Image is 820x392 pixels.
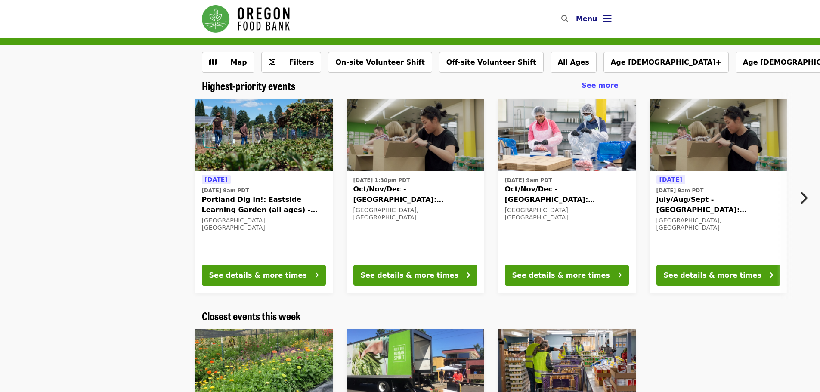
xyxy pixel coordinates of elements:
button: See details & more times [353,265,477,286]
div: [GEOGRAPHIC_DATA], [GEOGRAPHIC_DATA] [656,217,780,231]
button: Filters (0 selected) [261,52,322,73]
span: [DATE] [205,176,228,183]
button: Next item [792,186,820,210]
div: See details & more times [361,270,458,281]
img: July/Aug/Sept - Portland: Repack/Sort (age 8+) organized by Oregon Food Bank [650,99,787,171]
div: See details & more times [664,270,761,281]
span: Filters [289,58,314,66]
a: See details for "Portland Dig In!: Eastside Learning Garden (all ages) - Aug/Sept/Oct" [195,99,333,293]
i: arrow-right icon [767,271,773,279]
button: Off-site Volunteer Shift [439,52,544,73]
i: arrow-right icon [616,271,622,279]
i: arrow-right icon [464,271,470,279]
img: Oct/Nov/Dec - Portland: Repack/Sort (age 8+) organized by Oregon Food Bank [347,99,484,171]
span: Menu [576,15,597,23]
i: search icon [561,15,568,23]
a: See details for "July/Aug/Sept - Portland: Repack/Sort (age 8+)" [650,99,787,293]
span: Closest events this week [202,308,301,323]
span: Oct/Nov/Dec - [GEOGRAPHIC_DATA]: Repack/Sort (age [DEMOGRAPHIC_DATA]+) [353,184,477,205]
i: chevron-right icon [799,190,808,206]
div: [GEOGRAPHIC_DATA], [GEOGRAPHIC_DATA] [202,217,326,231]
div: [GEOGRAPHIC_DATA], [GEOGRAPHIC_DATA] [353,207,477,221]
div: See details & more times [512,270,610,281]
i: arrow-right icon [313,271,319,279]
div: Highest-priority events [195,80,625,92]
span: July/Aug/Sept - [GEOGRAPHIC_DATA]: Repack/Sort (age [DEMOGRAPHIC_DATA]+) [656,194,780,215]
button: See details & more times [505,265,629,286]
img: Oregon Food Bank - Home [202,5,290,33]
time: [DATE] 9am PDT [656,187,704,194]
div: Closest events this week [195,310,625,322]
span: Portland Dig In!: Eastside Learning Garden (all ages) - Aug/Sept/Oct [202,194,326,215]
button: See details & more times [656,265,780,286]
button: All Ages [551,52,597,73]
div: See details & more times [209,270,307,281]
button: See details & more times [202,265,326,286]
div: [GEOGRAPHIC_DATA], [GEOGRAPHIC_DATA] [505,207,629,221]
time: [DATE] 9am PDT [202,187,249,194]
a: Closest events this week [202,310,301,322]
span: [DATE] [659,176,682,183]
span: Highest-priority events [202,78,295,93]
input: Search [573,9,580,29]
img: Oct/Nov/Dec - Beaverton: Repack/Sort (age 10+) organized by Oregon Food Bank [498,99,636,171]
time: [DATE] 1:30pm PDT [353,176,410,184]
time: [DATE] 9am PDT [505,176,552,184]
img: Portland Dig In!: Eastside Learning Garden (all ages) - Aug/Sept/Oct organized by Oregon Food Bank [195,99,333,171]
i: sliders-h icon [269,58,275,66]
button: Age [DEMOGRAPHIC_DATA]+ [603,52,729,73]
a: See details for "Oct/Nov/Dec - Beaverton: Repack/Sort (age 10+)" [498,99,636,293]
button: Toggle account menu [569,9,619,29]
a: See more [582,80,618,91]
span: See more [582,81,618,90]
i: bars icon [603,12,612,25]
span: Oct/Nov/Dec - [GEOGRAPHIC_DATA]: Repack/Sort (age [DEMOGRAPHIC_DATA]+) [505,184,629,205]
button: On-site Volunteer Shift [328,52,432,73]
span: Map [231,58,247,66]
a: Highest-priority events [202,80,295,92]
a: See details for "Oct/Nov/Dec - Portland: Repack/Sort (age 8+)" [347,99,484,293]
button: Show map view [202,52,254,73]
i: map icon [209,58,217,66]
